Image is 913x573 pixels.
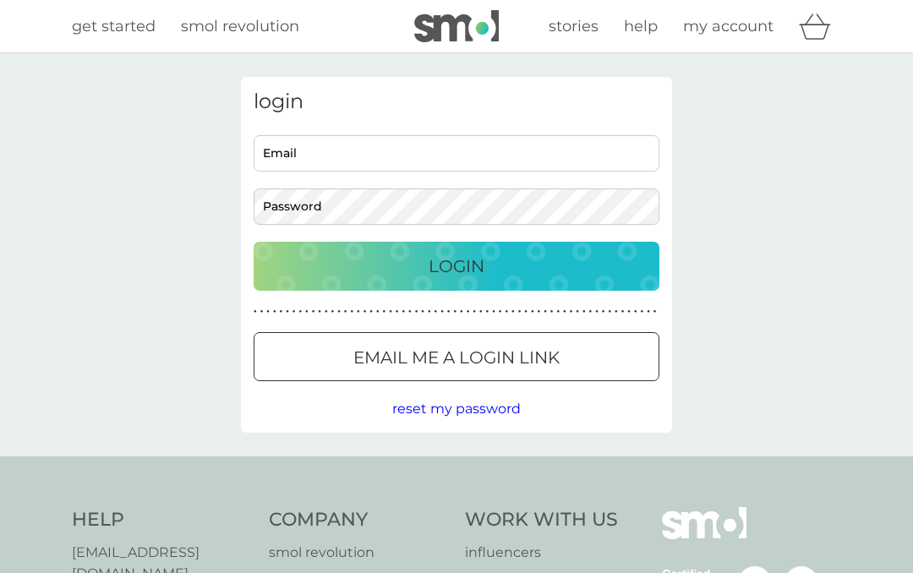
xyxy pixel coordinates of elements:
[254,90,659,114] h3: login
[570,308,573,316] p: ●
[298,308,302,316] p: ●
[305,308,309,316] p: ●
[576,308,579,316] p: ●
[492,308,495,316] p: ●
[72,14,156,39] a: get started
[467,308,470,316] p: ●
[683,14,774,39] a: my account
[72,17,156,35] span: get started
[544,308,547,316] p: ●
[402,308,405,316] p: ●
[312,308,315,316] p: ●
[621,308,625,316] p: ●
[479,308,483,316] p: ●
[408,308,412,316] p: ●
[325,308,328,316] p: ●
[440,308,444,316] p: ●
[273,308,276,316] p: ●
[286,308,289,316] p: ●
[72,507,252,533] h4: Help
[608,308,611,316] p: ●
[465,507,618,533] h4: Work With Us
[531,308,534,316] p: ●
[344,308,347,316] p: ●
[266,308,270,316] p: ●
[486,308,489,316] p: ●
[357,308,360,316] p: ●
[499,308,502,316] p: ●
[389,308,392,316] p: ●
[505,308,508,316] p: ●
[369,308,373,316] p: ●
[460,308,463,316] p: ●
[396,308,399,316] p: ●
[799,9,841,43] div: basket
[280,308,283,316] p: ●
[376,308,380,316] p: ●
[254,242,659,291] button: Login
[683,17,774,35] span: my account
[563,308,566,316] p: ●
[254,308,257,316] p: ●
[589,308,593,316] p: ●
[181,17,299,35] span: smol revolution
[414,10,499,42] img: smol
[556,308,560,316] p: ●
[435,308,438,316] p: ●
[428,308,431,316] p: ●
[415,308,418,316] p: ●
[473,308,476,316] p: ●
[550,308,554,316] p: ●
[549,17,599,35] span: stories
[364,308,367,316] p: ●
[350,308,353,316] p: ●
[615,308,618,316] p: ●
[337,308,341,316] p: ●
[447,308,451,316] p: ●
[595,308,599,316] p: ●
[269,542,449,564] a: smol revolution
[602,308,605,316] p: ●
[254,332,659,381] button: Email me a login link
[538,308,541,316] p: ●
[392,401,521,417] span: reset my password
[647,308,650,316] p: ●
[549,14,599,39] a: stories
[465,542,618,564] a: influencers
[421,308,424,316] p: ●
[260,308,264,316] p: ●
[318,308,321,316] p: ●
[524,308,528,316] p: ●
[453,308,456,316] p: ●
[429,253,484,280] p: Login
[511,308,515,316] p: ●
[292,308,296,316] p: ●
[269,507,449,533] h4: Company
[624,17,658,35] span: help
[653,308,657,316] p: ●
[634,308,637,316] p: ●
[353,344,560,371] p: Email me a login link
[181,14,299,39] a: smol revolution
[662,507,746,565] img: smol
[392,398,521,420] button: reset my password
[641,308,644,316] p: ●
[627,308,631,316] p: ●
[383,308,386,316] p: ●
[624,14,658,39] a: help
[518,308,522,316] p: ●
[582,308,586,316] p: ●
[331,308,335,316] p: ●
